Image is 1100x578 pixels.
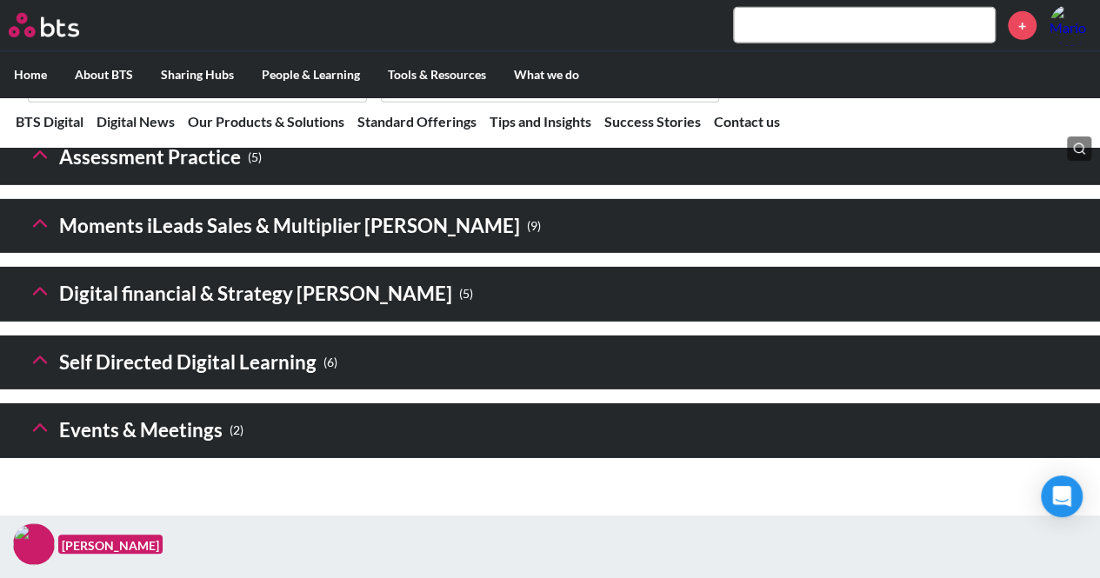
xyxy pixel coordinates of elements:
[1041,475,1083,517] div: Open Intercom Messenger
[374,52,500,97] label: Tools & Resources
[28,276,473,313] h3: Digital financial & Strategy [PERSON_NAME]
[527,215,541,238] small: ( 9 )
[230,419,243,442] small: ( 2 )
[61,52,147,97] label: About BTS
[28,139,262,176] h3: Assessment Practice
[1050,4,1091,46] img: Mario Montino
[58,535,163,555] figcaption: [PERSON_NAME]
[248,52,374,97] label: People & Learning
[323,351,337,375] small: ( 6 )
[28,412,243,449] h3: Events & Meetings
[459,282,473,306] small: ( 5 )
[9,13,79,37] img: BTS Logo
[13,523,55,565] img: F
[248,146,262,169] small: ( 5 )
[28,208,541,245] h3: Moments iLeads Sales & Multiplier [PERSON_NAME]
[147,52,248,97] label: Sharing Hubs
[28,344,337,382] h3: Self Directed Digital Learning
[1008,11,1037,40] a: +
[9,13,111,37] a: Go home
[500,52,593,97] label: What we do
[1050,4,1091,46] a: Profile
